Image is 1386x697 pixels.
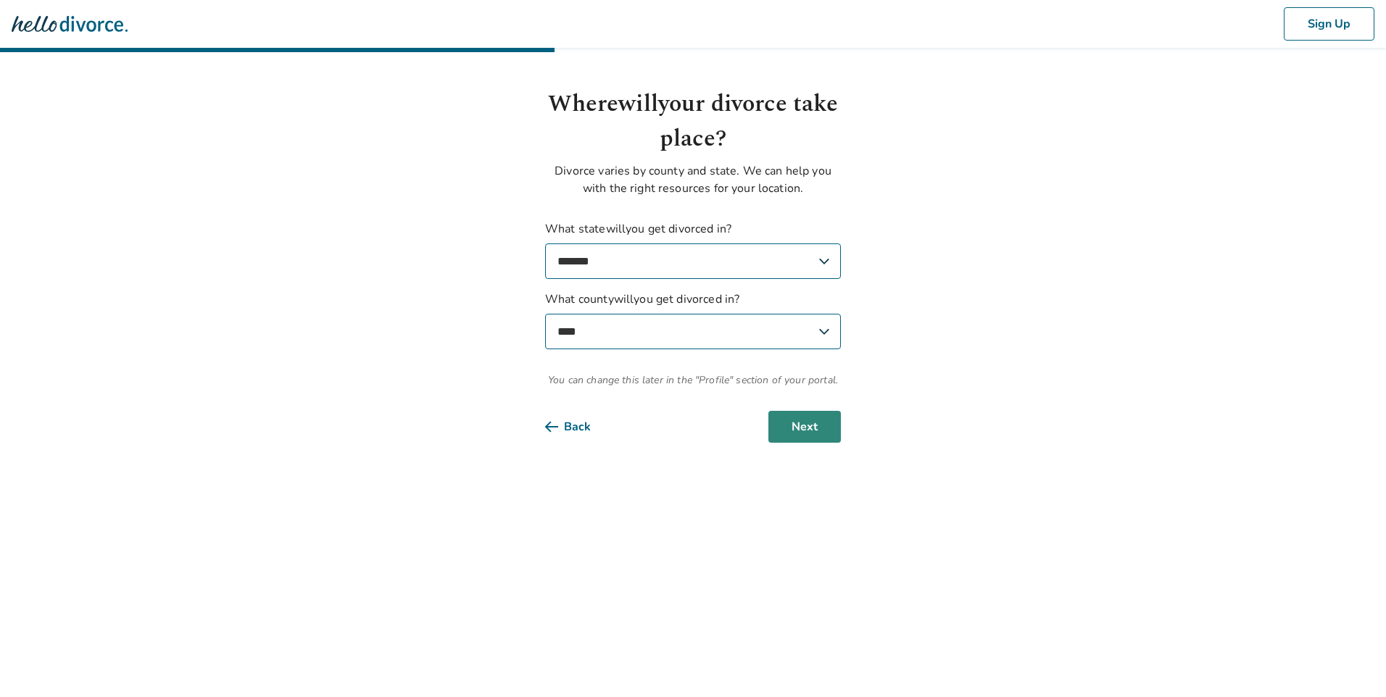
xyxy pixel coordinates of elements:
[768,411,841,443] button: Next
[1314,627,1386,697] iframe: Chat Widget
[1284,7,1374,41] button: Sign Up
[545,372,841,388] span: You can change this later in the "Profile" section of your portal.
[12,9,128,38] img: Hello Divorce Logo
[545,220,841,279] label: What state will you get divorced in?
[545,314,841,349] select: What countywillyou get divorced in?
[545,411,614,443] button: Back
[545,162,841,197] p: Divorce varies by county and state. We can help you with the right resources for your location.
[545,291,841,349] label: What county will you get divorced in?
[545,87,841,156] h1: Where will your divorce take place?
[545,243,841,279] select: What statewillyou get divorced in?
